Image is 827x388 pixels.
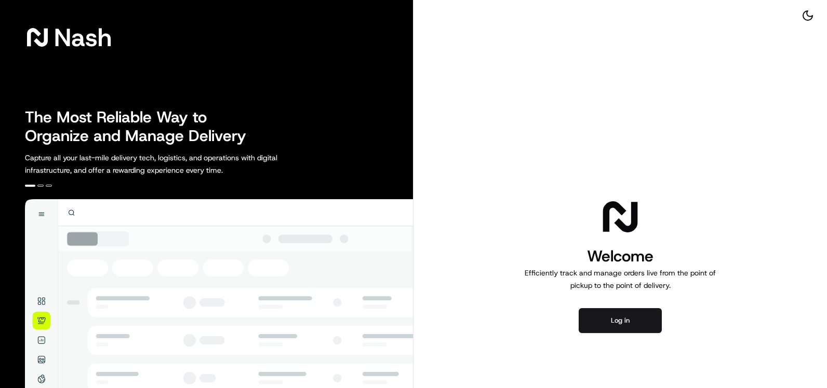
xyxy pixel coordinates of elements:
[579,308,662,333] button: Log in
[54,27,112,48] span: Nash
[25,151,324,176] p: Capture all your last-mile delivery tech, logistics, and operations with digital infrastructure, ...
[25,108,258,145] h2: The Most Reliable Way to Organize and Manage Delivery
[521,246,720,267] h1: Welcome
[521,267,720,292] p: Efficiently track and manage orders live from the point of pickup to the point of delivery.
